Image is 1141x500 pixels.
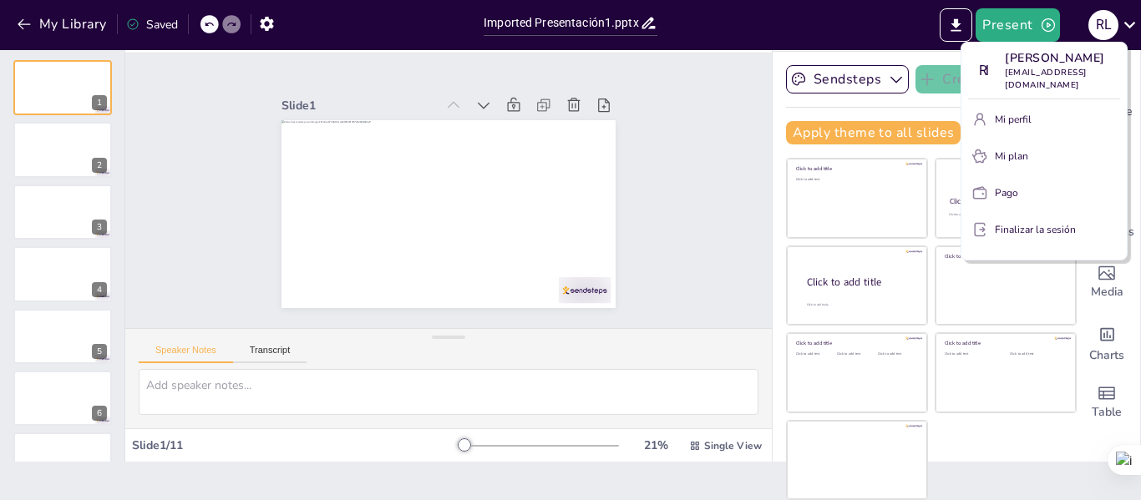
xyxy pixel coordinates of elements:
[995,186,1018,199] font: Pago
[995,223,1076,236] font: Finalizar la sesión
[1005,50,1105,66] font: [PERSON_NAME]
[968,216,1120,243] button: Finalizar la sesión
[968,179,1120,206] button: Pago
[995,113,1032,126] font: Mi perfil
[995,149,1028,163] font: Mi plan
[968,106,1120,133] button: Mi perfil
[1005,67,1087,91] font: [EMAIL_ADDRESS][DOMAIN_NAME]
[968,143,1120,169] button: Mi plan
[979,63,987,78] font: rl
